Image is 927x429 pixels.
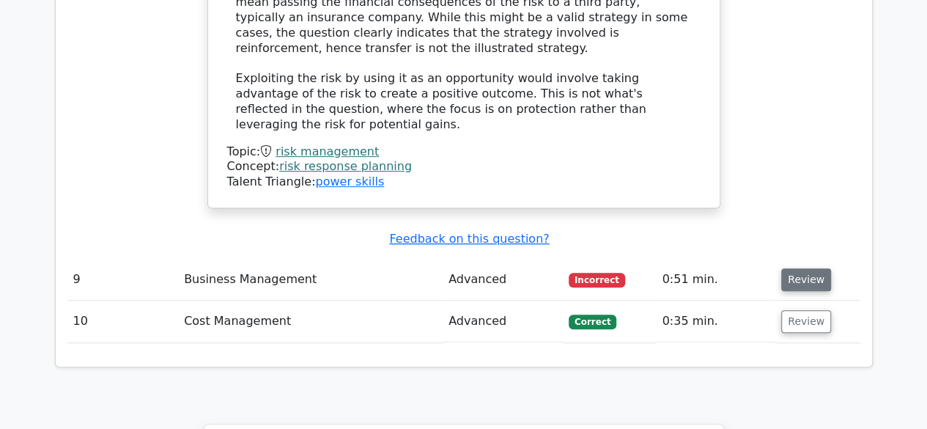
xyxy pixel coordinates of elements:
a: Feedback on this question? [389,232,549,246]
td: 0:35 min. [656,301,775,342]
span: Correct [569,315,616,329]
td: 9 [67,259,179,301]
td: Advanced [443,301,563,342]
div: Concept: [227,159,701,175]
a: power skills [315,175,384,188]
a: risk response planning [279,159,412,173]
div: Talent Triangle: [227,144,701,190]
td: Business Management [178,259,443,301]
div: Topic: [227,144,701,160]
td: 0:51 min. [656,259,775,301]
td: Advanced [443,259,563,301]
span: Incorrect [569,273,625,287]
button: Review [781,268,831,291]
td: Cost Management [178,301,443,342]
button: Review [781,310,831,333]
td: 10 [67,301,179,342]
a: risk management [276,144,379,158]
